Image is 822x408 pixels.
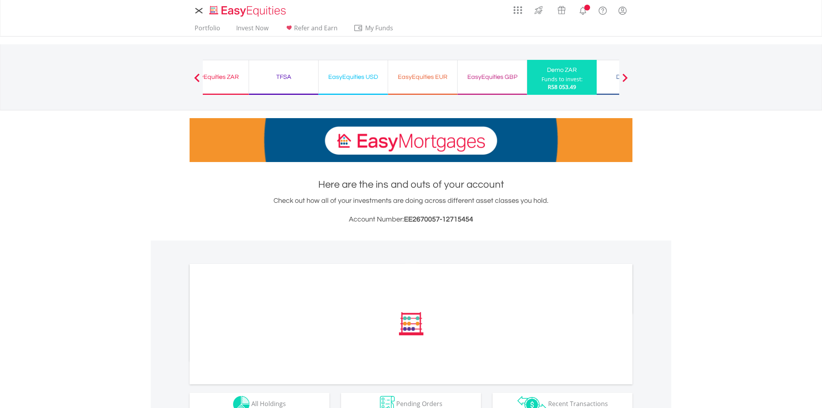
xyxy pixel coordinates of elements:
a: Home page [206,2,289,17]
div: EasyEquities ZAR [185,71,244,82]
a: Invest Now [233,24,272,36]
a: AppsGrid [509,2,527,14]
div: Check out how all of your investments are doing across different asset classes you hold. [190,195,632,225]
a: Vouchers [550,2,573,16]
a: FAQ's and Support [593,2,613,17]
h3: Account Number: [190,214,632,225]
img: EasyEquities_Logo.png [208,5,289,17]
img: grid-menu-icon.svg [514,6,522,14]
a: Notifications [573,2,593,17]
h1: Here are the ins and outs of your account [190,178,632,192]
img: vouchers-v2.svg [555,4,568,16]
span: Recent Transactions [548,399,608,408]
span: Pending Orders [396,399,442,408]
span: My Funds [354,23,404,33]
div: Demo USD [601,71,661,82]
span: EE2670057-12715454 [404,216,473,223]
img: thrive-v2.svg [532,4,545,16]
button: Previous [189,77,205,85]
a: Refer and Earn [281,24,341,36]
button: Next [617,77,633,85]
a: My Profile [613,2,632,19]
div: EasyEquities GBP [462,71,522,82]
div: EasyEquities EUR [393,71,453,82]
img: EasyMortage Promotion Banner [190,118,632,162]
div: Funds to invest: [542,75,583,83]
span: Refer and Earn [294,24,338,32]
a: Portfolio [192,24,223,36]
span: R58 053.49 [548,83,576,91]
div: EasyEquities USD [323,71,383,82]
span: All Holdings [251,399,286,408]
div: TFSA [254,71,313,82]
div: Demo ZAR [532,65,592,75]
